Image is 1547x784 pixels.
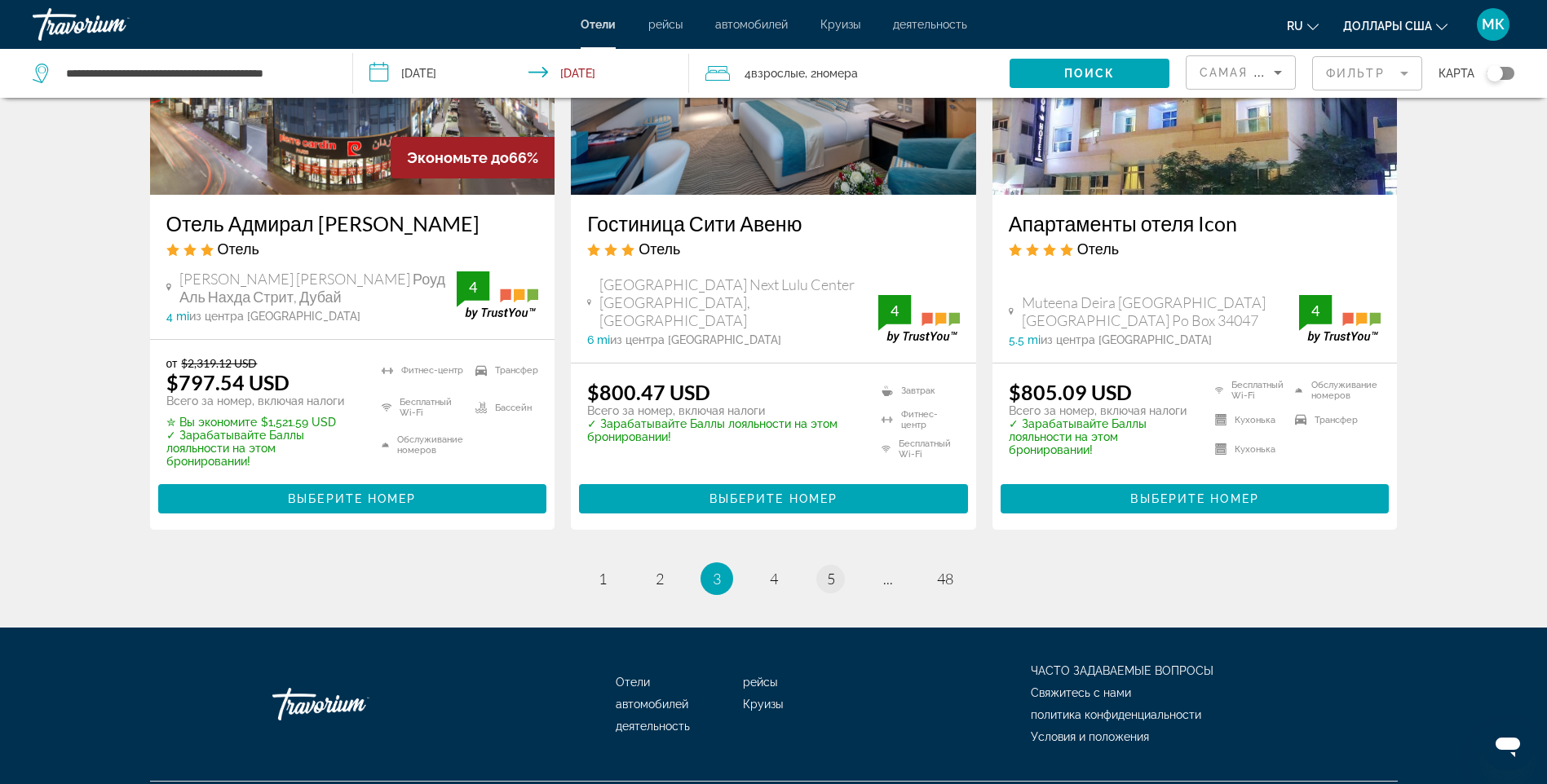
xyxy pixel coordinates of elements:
font: Трансфер [495,365,538,376]
ins: $797.54 USD [166,370,290,394]
span: карта [1439,62,1474,85]
span: ru [1287,20,1303,33]
span: МК [1482,16,1505,33]
font: Бассейн [495,403,532,413]
font: Кухонька [1235,444,1275,455]
font: Бесплатный Wi-Fi [1231,380,1287,401]
a: ЧАСТО ЗАДАВАЕМЫЕ ВОПРОСЫ [1031,664,1213,677]
del: $2,319.12 USD [181,356,257,370]
p: ✓ Зарабатывайте Баллы лояльности на этом бронировании! [1009,417,1196,456]
a: Выберите номер [579,487,968,505]
span: Отель [639,240,680,258]
nav: Нумерация страниц [150,562,1398,595]
font: $1,521.59 USD [261,416,336,429]
span: Muteena Deira [GEOGRAPHIC_DATA] [GEOGRAPHIC_DATA] Po Box 34047 [1022,293,1300,329]
div: 4 [457,277,489,297]
a: Травориум [33,3,196,46]
p: Всего за номер, включая налоги [1009,404,1196,417]
mat-select: Сортировать по [1200,63,1282,82]
a: рейсы [648,18,683,31]
a: Травориум [272,680,435,729]
font: Трансфер [1315,415,1358,425]
font: Обслуживание номеров [1311,380,1381,401]
img: trustyou-badge.svg [457,271,538,319]
a: Отель Адмирал [PERSON_NAME] [166,211,539,236]
span: из центра [GEOGRAPHIC_DATA] [610,333,781,346]
button: Выберите номер [158,484,547,513]
font: Бесплатный Wi-Fi [899,438,960,460]
ins: $800.47 USD [587,380,710,404]
img: trustyou-badge.svg [878,295,960,343]
a: Условия и положения [1031,730,1149,743]
button: Выберите номер [1001,484,1390,513]
font: Фитнес-центр [901,409,960,430]
span: из центра [GEOGRAPHIC_DATA] [189,310,360,323]
span: 48 [937,570,953,588]
a: Выберите номер [158,487,547,505]
a: Круизы [820,18,860,31]
span: из центра [GEOGRAPHIC_DATA] [1041,333,1212,346]
button: Изменить валюту [1343,14,1448,37]
button: Выберите номер [579,484,968,513]
span: Свяжитесь с нами [1031,686,1131,699]
button: Пользовательское меню [1472,7,1514,42]
span: Отель [218,240,259,258]
p: Всего за номер, включая налоги [166,394,362,407]
a: политика конфиденциальности [1031,708,1201,721]
font: Фитнес-центр [401,365,463,376]
span: 2 [656,570,664,588]
a: Отели [581,18,616,31]
a: Круизы [743,698,783,711]
div: Отель 4 звезды [1009,240,1381,258]
span: Поиск [1064,67,1116,80]
button: Изменение языка [1287,14,1319,37]
a: деятельность [616,720,690,733]
font: Завтрак [901,385,935,396]
a: рейсы [743,676,777,689]
span: 4 mi [166,310,189,323]
span: Выберите номер [1130,492,1258,505]
a: автомобилей [715,18,788,31]
span: 5.5 mi [1009,333,1041,346]
span: 3 [713,570,721,588]
span: 4 [770,570,778,588]
ins: $805.09 USD [1009,380,1132,404]
a: Выберите номер [1001,487,1390,505]
p: Всего за номер, включая налоги [587,404,861,417]
div: 66% [391,137,555,178]
button: Переключить карту [1474,66,1514,81]
span: автомобилей [616,698,688,711]
span: [PERSON_NAME] [PERSON_NAME] Роуд Аль Нахда Стрит, Дубай [179,270,457,306]
div: Отель 3 звезды [166,240,539,258]
span: Выберите номер [709,492,838,505]
font: 4 [745,67,751,80]
a: Апартаменты отеля Icon [1009,211,1381,236]
span: Отель [1077,240,1119,258]
span: номера [816,67,858,80]
div: Отель 3 звезды [587,240,960,258]
a: Отели [616,676,650,689]
span: от [166,356,178,370]
a: деятельность [893,18,967,31]
span: [GEOGRAPHIC_DATA] Next Lulu Center [GEOGRAPHIC_DATA], [GEOGRAPHIC_DATA] [599,275,878,329]
font: , 2 [805,67,816,80]
span: Экономьте до [407,149,509,166]
span: Самая низкая цена [1200,66,1351,79]
font: Кухонька [1235,415,1275,425]
font: Бесплатный Wi-Fi [400,397,467,418]
button: Путешественники: 4 взрослых, 0 детей [689,49,1010,98]
span: Доллары США [1343,20,1432,33]
a: Гостиница Сити Авеню [587,211,960,236]
span: 6 mi [587,333,610,346]
span: ... [883,570,893,588]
